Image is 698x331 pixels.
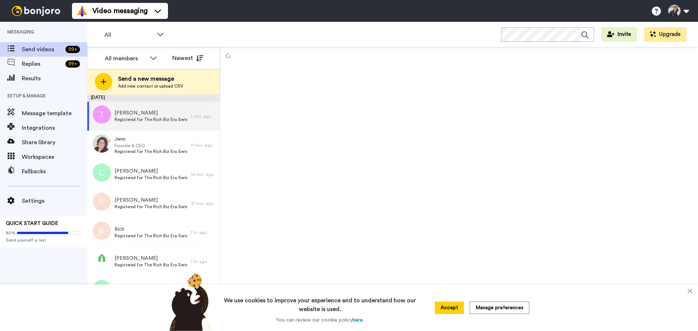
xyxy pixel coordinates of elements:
span: Registered for The Rich Biz Era Series [115,117,187,122]
span: Jenn [115,136,187,143]
span: Fallbacks [22,167,87,176]
span: Add new contact or upload CSV [118,83,183,89]
span: Message template [22,109,87,118]
button: Accept [435,302,464,314]
span: Replies [22,60,63,68]
span: Registered for The Rich Biz Era Series [115,204,187,210]
span: [PERSON_NAME] [115,284,187,291]
span: 80% [6,230,15,236]
div: 1 min. ago [191,113,216,119]
img: vm-color.svg [76,5,88,17]
img: r.png [93,222,111,240]
p: You can review our cookie policy . [276,316,364,324]
img: f0ce71dd-172f-4394-818d-0025a76a4410.jpg [93,134,111,153]
div: 99 + [65,46,80,53]
a: here [353,318,363,323]
h3: We use cookies to improve your experience and to understand how our website is used. [217,292,423,314]
span: Results [22,74,87,83]
div: [DATE] [87,94,220,102]
span: All [104,31,153,39]
span: Founder & CEO [115,143,187,149]
button: Invite [601,27,637,42]
span: [PERSON_NAME] [115,255,187,262]
div: 31 min. ago [191,201,216,206]
span: [PERSON_NAME] [115,109,187,117]
span: Integrations [22,124,87,132]
div: 1 hr. ago [191,259,216,265]
span: Registered for The Rich Biz Era Series [115,149,187,154]
span: Share library [22,138,87,147]
span: Registered for The Rich Biz Era Series [115,175,187,181]
div: All members [105,54,146,63]
span: QUICK START GUIDE [6,221,58,226]
div: 11 min. ago [191,142,216,148]
span: Send videos [22,45,63,54]
div: 16 min. ago [191,171,216,177]
button: Newest [167,51,209,65]
span: Send a new message [118,74,183,83]
button: Upgrade [644,27,686,42]
span: Send yourself a test [6,237,81,243]
img: bj-logo-header-white.svg [9,6,63,16]
span: Registered for The Rich Biz Era Series [115,233,187,239]
img: r.png [93,193,111,211]
img: cf08763b-993a-4cde-96d6-eb767d931b82.png [93,251,111,269]
span: Video messaging [92,6,148,16]
img: c.png [93,280,111,298]
span: Registered for The Rich Biz Era Series [115,262,187,268]
div: 1 hr. ago [191,230,216,235]
span: [PERSON_NAME] [115,167,187,175]
span: Settings [22,197,87,205]
img: t.png [93,105,111,124]
img: bear-with-cookie.png [163,273,217,331]
span: [PERSON_NAME] [115,197,187,204]
img: c.png [93,164,111,182]
span: Workspaces [22,153,87,161]
button: Manage preferences [470,302,529,314]
div: 99 + [65,60,80,68]
span: Rich [115,226,187,233]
